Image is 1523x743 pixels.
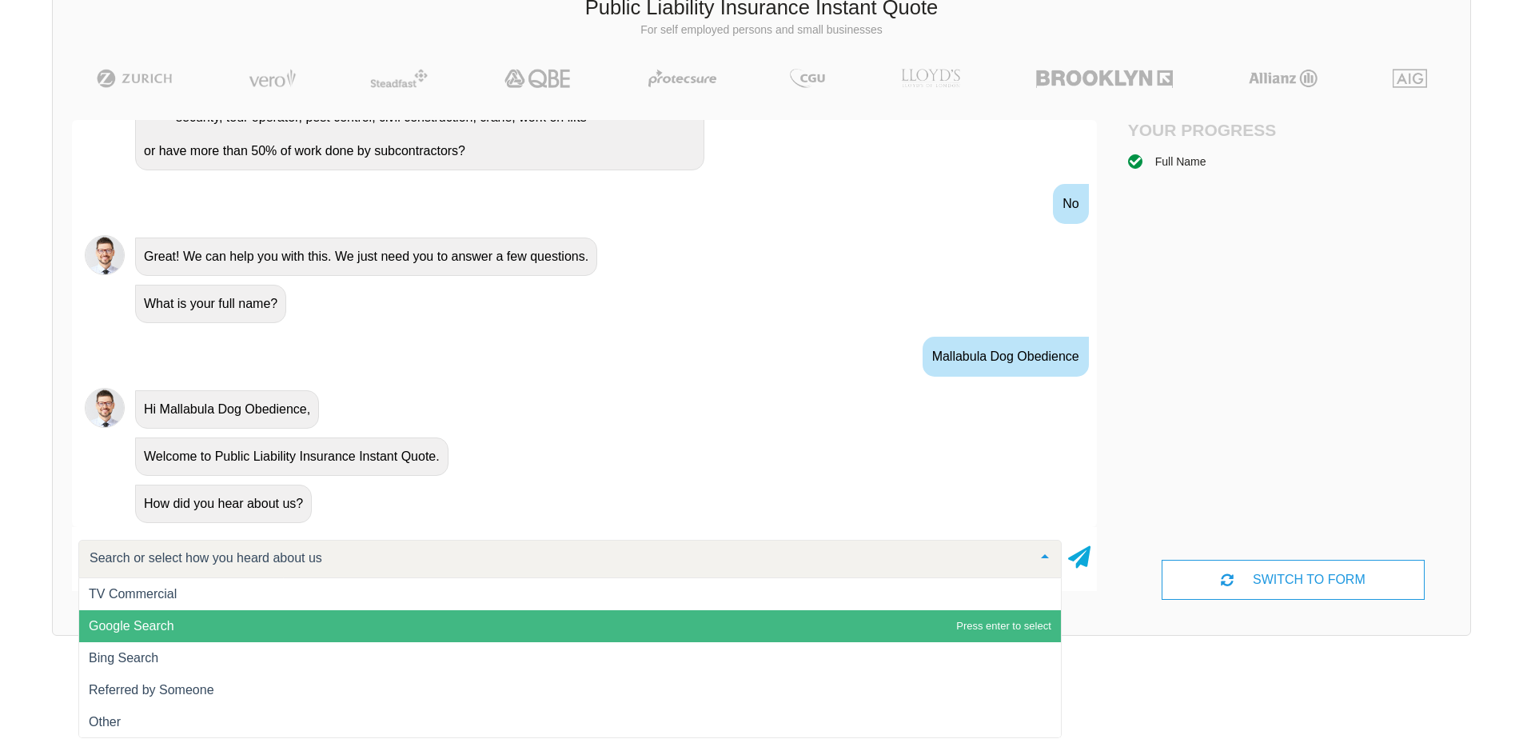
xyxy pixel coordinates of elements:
[1030,69,1179,88] img: Brooklyn | Public Liability Insurance
[1155,153,1206,170] div: Full Name
[85,235,125,275] img: Chatbot | PLI
[89,683,214,697] span: Referred by Someone
[90,69,180,88] img: Zurich | Public Liability Insurance
[1053,184,1088,224] div: No
[135,285,286,323] div: What is your full name?
[1128,120,1294,140] h4: Your Progress
[241,69,303,88] img: Vero | Public Liability Insurance
[1386,69,1433,88] img: AIG | Public Liability Insurance
[135,437,449,476] div: Welcome to Public Liability Insurance Instant Quote.
[89,587,177,601] span: TV Commercial
[85,388,125,428] img: Chatbot | PLI
[135,238,597,276] div: Great! We can help you with this. We just need you to answer a few questions.
[364,69,434,88] img: Steadfast | Public Liability Insurance
[86,550,1029,566] input: Search or select how you heard about us
[923,337,1089,377] div: Mallabula Dog Obedience
[135,390,319,429] div: Hi Mallabula Dog Obedience,
[642,69,723,88] img: Protecsure | Public Liability Insurance
[89,619,174,633] span: Google Search
[1241,69,1326,88] img: Allianz | Public Liability Insurance
[892,69,969,88] img: LLOYD's | Public Liability Insurance
[89,651,158,665] span: Bing Search
[65,22,1458,38] p: For self employed persons and small businesses
[135,485,312,523] div: How did you hear about us?
[89,715,121,729] span: Other
[783,69,831,88] img: CGU | Public Liability Insurance
[495,69,581,88] img: QBE | Public Liability Insurance
[1162,560,1424,600] div: SWITCH TO FORM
